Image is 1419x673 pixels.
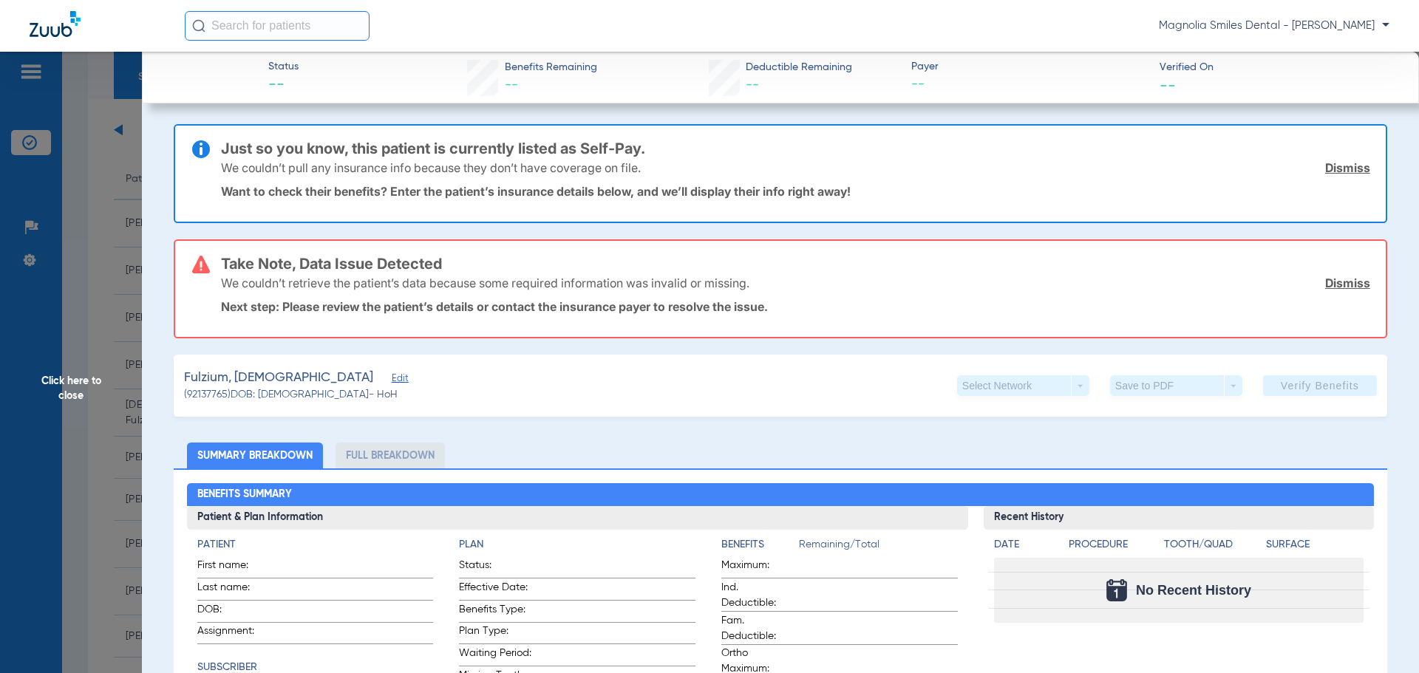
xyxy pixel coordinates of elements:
app-breakdown-title: Date [994,537,1056,558]
app-breakdown-title: Surface [1266,537,1364,558]
span: -- [911,75,1147,94]
h4: Benefits [721,537,799,553]
span: Status [268,59,299,75]
span: -- [1160,77,1176,92]
p: Want to check their benefits? Enter the patient’s insurance details below, and we’ll display thei... [221,184,1370,199]
h3: Take Note, Data Issue Detected [221,256,1370,271]
span: Waiting Period: [459,646,531,666]
span: First name: [197,558,270,578]
h4: Tooth/Quad [1164,537,1262,553]
li: Full Breakdown [336,443,445,468]
span: Assignment: [197,624,270,643]
h3: Patient & Plan Information [187,506,968,530]
h4: Patient [197,537,434,553]
p: Next step: Please review the patient’s details or contact the insurance payer to resolve the issue. [221,299,1370,314]
span: Benefits Type: [459,602,531,622]
p: We couldn’t pull any insurance info because they don’t have coverage on file. [221,160,641,175]
h4: Surface [1266,537,1364,553]
app-breakdown-title: Benefits [721,537,799,558]
h4: Plan [459,537,695,553]
h3: Recent History [984,506,1375,530]
span: Fulzium, [DEMOGRAPHIC_DATA] [184,369,373,387]
span: Plan Type: [459,624,531,643]
app-breakdown-title: Procedure [1069,537,1159,558]
a: Dismiss [1325,276,1370,290]
h4: Procedure [1069,537,1159,553]
span: Fam. Deductible: [721,613,794,644]
span: (92137765) DOB: [DEMOGRAPHIC_DATA] - HoH [184,387,398,403]
span: Payer [911,59,1147,75]
img: Zuub Logo [30,11,81,37]
span: Effective Date: [459,580,531,600]
span: Status: [459,558,531,578]
img: error-icon [192,256,210,273]
h2: Benefits Summary [187,483,1375,507]
span: Maximum: [721,558,794,578]
span: Benefits Remaining [505,60,597,75]
h3: Just so you know, this patient is currently listed as Self-Pay. [221,141,1370,156]
p: We couldn’t retrieve the patient’s data because some required information was invalid or missing. [221,276,749,290]
li: Summary Breakdown [187,443,323,468]
span: No Recent History [1136,583,1251,598]
span: Last name: [197,580,270,600]
span: Verified On [1160,60,1395,75]
h4: Date [994,537,1056,553]
app-breakdown-title: Tooth/Quad [1164,537,1262,558]
span: Remaining/Total [799,537,958,558]
span: -- [505,78,518,92]
input: Search for patients [185,11,370,41]
span: -- [268,75,299,96]
span: Deductible Remaining [746,60,852,75]
img: Calendar [1106,579,1127,601]
span: Ind. Deductible: [721,580,794,611]
span: Edit [392,373,405,387]
span: DOB: [197,602,270,622]
img: Search Icon [192,19,205,33]
a: Dismiss [1325,160,1370,175]
span: -- [746,78,759,92]
img: info-icon [192,140,210,158]
span: Magnolia Smiles Dental - [PERSON_NAME] [1159,18,1389,33]
iframe: Chat Widget [1345,602,1419,673]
